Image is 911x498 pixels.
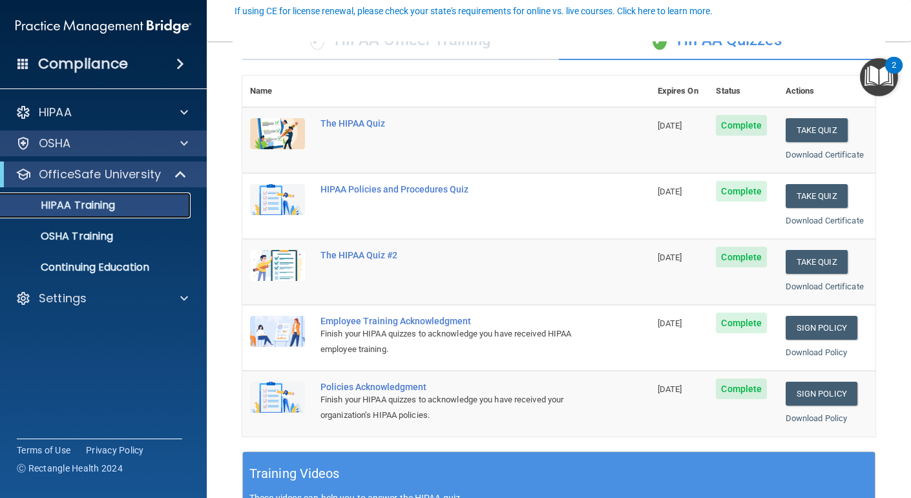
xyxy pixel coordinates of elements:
[320,316,585,326] div: Employee Training Acknowledgment
[786,150,864,160] a: Download Certificate
[786,316,857,340] a: Sign Policy
[8,199,115,212] p: HIPAA Training
[320,184,585,194] div: HIPAA Policies and Procedures Quiz
[716,247,767,267] span: Complete
[716,313,767,333] span: Complete
[658,384,682,394] span: [DATE]
[716,115,767,136] span: Complete
[786,348,848,357] a: Download Policy
[17,444,70,457] a: Terms of Use
[786,184,848,208] button: Take Quiz
[716,181,767,202] span: Complete
[16,105,188,120] a: HIPAA
[16,14,191,39] img: PMB logo
[16,167,187,182] a: OfficeSafe University
[39,167,161,182] p: OfficeSafe University
[860,58,898,96] button: Open Resource Center, 2 new notifications
[8,261,185,274] p: Continuing Education
[786,216,864,225] a: Download Certificate
[320,118,585,129] div: The HIPAA Quiz
[658,253,682,262] span: [DATE]
[310,30,324,50] span: ✓
[17,462,123,475] span: Ⓒ Rectangle Health 2024
[658,318,682,328] span: [DATE]
[39,136,71,151] p: OSHA
[658,121,682,130] span: [DATE]
[320,250,585,260] div: The HIPAA Quiz #2
[786,282,864,291] a: Download Certificate
[39,291,87,306] p: Settings
[786,118,848,142] button: Take Quiz
[786,413,848,423] a: Download Policy
[38,55,128,73] h4: Compliance
[716,379,767,399] span: Complete
[708,76,777,107] th: Status
[650,76,709,107] th: Expires On
[235,6,713,16] div: If using CE for license renewal, please check your state's requirements for online vs. live cours...
[786,250,848,274] button: Take Quiz
[320,326,585,357] div: Finish your HIPAA quizzes to acknowledge you have received HIPAA employee training.
[233,5,715,17] button: If using CE for license renewal, please check your state's requirements for online vs. live cours...
[8,230,113,243] p: OSHA Training
[786,382,857,406] a: Sign Policy
[320,392,585,423] div: Finish your HIPAA quizzes to acknowledge you have received your organization’s HIPAA policies.
[242,76,313,107] th: Name
[892,65,896,82] div: 2
[653,30,667,50] span: ✓
[320,382,585,392] div: Policies Acknowledgment
[658,187,682,196] span: [DATE]
[39,105,72,120] p: HIPAA
[16,136,188,151] a: OSHA
[86,444,144,457] a: Privacy Policy
[778,76,875,107] th: Actions
[16,291,188,306] a: Settings
[249,462,340,485] h5: Training Videos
